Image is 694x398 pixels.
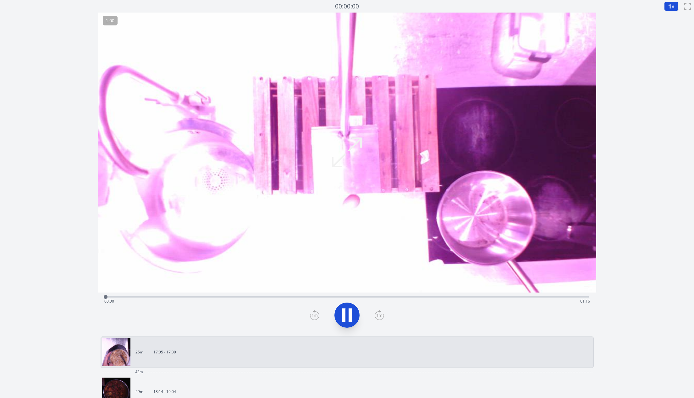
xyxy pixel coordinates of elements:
[153,350,176,355] p: 17:05 - 17:30
[664,2,679,11] button: 1×
[135,369,143,374] span: 43m
[135,350,143,355] p: 25m
[580,298,590,304] span: 01:16
[335,2,359,11] a: 00:00:00
[153,389,176,394] p: 18:14 - 19:04
[135,389,143,394] p: 49m
[668,3,671,10] span: 1
[102,338,130,366] img: 250813160503_thumb.jpeg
